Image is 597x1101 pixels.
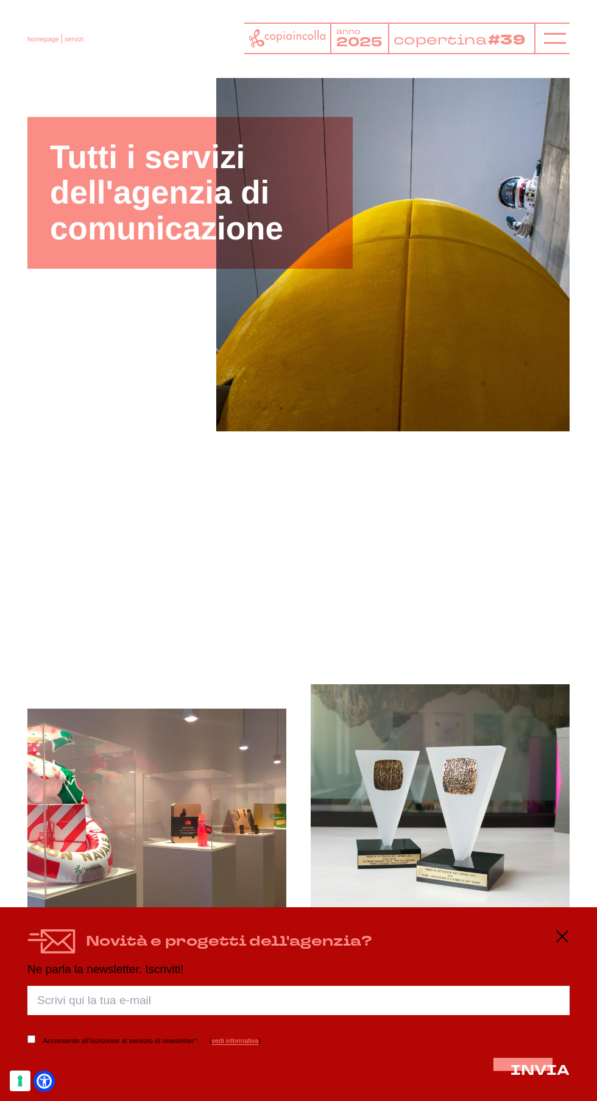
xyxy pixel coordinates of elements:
[86,932,372,951] h4: Novità e progetti dell'agenzia?
[491,30,529,50] tspan: #39
[50,140,330,246] h1: Tutti i servizi dell'agenzia di comunicazione
[394,30,489,49] tspan: copertina
[27,963,570,976] p: Ne parla la newsletter. Iscriviti!
[510,1061,570,1080] span: INVIA
[510,1063,570,1079] button: INVIA
[37,1074,52,1089] a: Open Accessibility Menu
[43,1035,197,1047] label: Acconsento all’iscrizione al servizio di newsletter*
[211,1037,258,1044] a: vedi informativa
[210,1037,261,1044] span: ( )
[27,986,570,1015] input: Scrivi qui la tua e-mail
[336,27,361,37] tspan: anno
[10,1071,30,1091] button: Le tue preferenze relative al consenso per le tecnologie di tracciamento
[189,51,596,458] img: Tutti i servizi dell'agenzia di comunicazione
[336,34,382,51] tspan: 2025
[65,35,83,43] span: servizi
[27,35,59,43] a: homepage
